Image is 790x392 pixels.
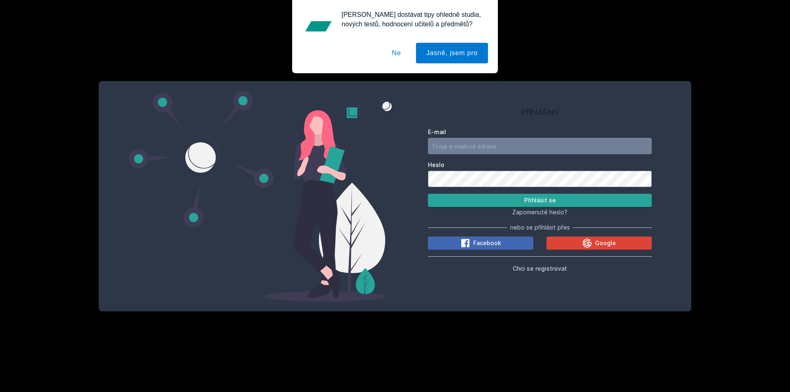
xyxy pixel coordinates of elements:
button: Google [546,237,652,250]
button: Přihlásit se [428,194,652,207]
div: [PERSON_NAME] dostávat tipy ohledně studia, nových testů, hodnocení učitelů a předmětů? [335,10,488,29]
span: nebo se přihlásit přes [510,223,570,232]
span: Zapomenuté heslo? [512,209,567,216]
span: Chci se registrovat [513,265,567,272]
span: Facebook [473,239,501,247]
label: Heslo [428,161,652,169]
label: E-mail [428,128,652,136]
button: Ne [382,43,411,63]
span: Google [595,239,616,247]
input: Tvoje e-mailová adresa [428,138,652,154]
h1: Přihlášení [428,106,652,118]
button: Jasně, jsem pro [416,43,488,63]
button: Facebook [428,237,533,250]
img: notification icon [302,10,335,43]
button: Chci se registrovat [513,263,567,273]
